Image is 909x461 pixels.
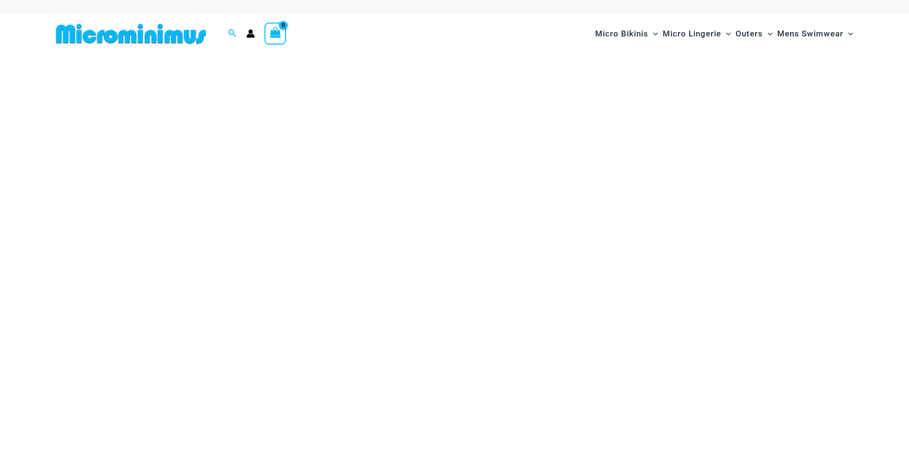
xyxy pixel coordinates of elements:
[595,22,648,46] span: Micro Bikinis
[775,19,855,48] a: Mens SwimwearMenu ToggleMenu Toggle
[593,19,660,48] a: Micro BikinisMenu ToggleMenu Toggle
[591,18,857,50] nav: Site Navigation
[648,22,658,46] span: Menu Toggle
[736,22,763,46] span: Outers
[663,22,721,46] span: Micro Lingerie
[246,29,255,38] a: Account icon link
[52,23,210,45] img: MM SHOP LOGO FLAT
[777,22,843,46] span: Mens Swimwear
[228,28,237,40] a: Search icon link
[721,22,731,46] span: Menu Toggle
[660,19,733,48] a: Micro LingerieMenu ToggleMenu Toggle
[733,19,775,48] a: OutersMenu ToggleMenu Toggle
[843,22,853,46] span: Menu Toggle
[265,23,287,45] a: View Shopping Cart, empty
[763,22,772,46] span: Menu Toggle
